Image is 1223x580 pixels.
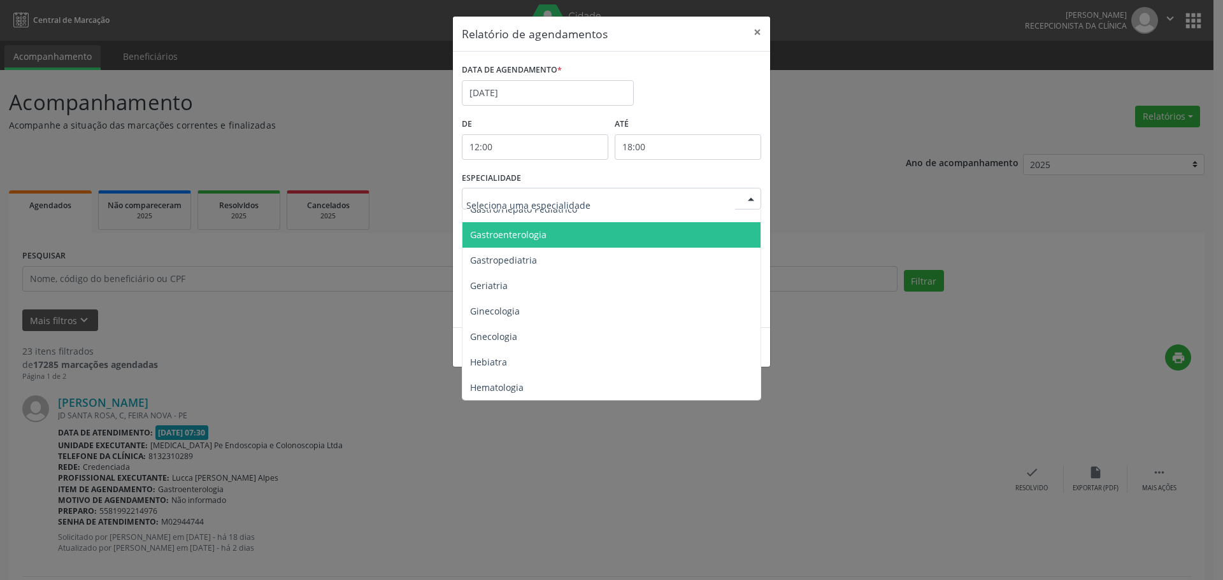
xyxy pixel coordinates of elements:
[470,254,537,266] span: Gastropediatria
[462,134,608,160] input: Selecione o horário inicial
[462,60,562,80] label: DATA DE AGENDAMENTO
[462,80,634,106] input: Selecione uma data ou intervalo
[470,305,520,317] span: Ginecologia
[462,25,608,42] h5: Relatório de agendamentos
[470,279,508,292] span: Geriatria
[470,381,524,393] span: Hematologia
[470,229,547,241] span: Gastroenterologia
[470,356,507,368] span: Hebiatra
[745,17,770,48] button: Close
[615,115,761,134] label: ATÉ
[470,203,577,215] span: Gastro/Hepato Pediatrico
[462,169,521,188] label: ESPECIALIDADE
[615,134,761,160] input: Selecione o horário final
[466,192,735,218] input: Seleciona uma especialidade
[462,115,608,134] label: De
[470,330,517,343] span: Gnecologia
